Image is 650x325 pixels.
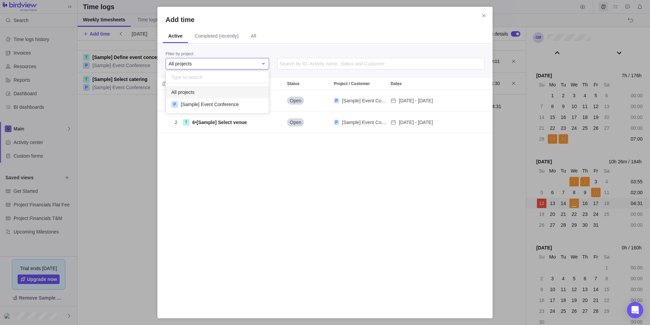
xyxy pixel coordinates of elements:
div: grid [166,83,269,113]
div: P [171,101,178,108]
span: All projects [169,60,192,67]
span: [Sample] Event Conference [181,101,239,108]
input: Type to search [166,71,269,83]
span: All projects [171,89,194,96]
